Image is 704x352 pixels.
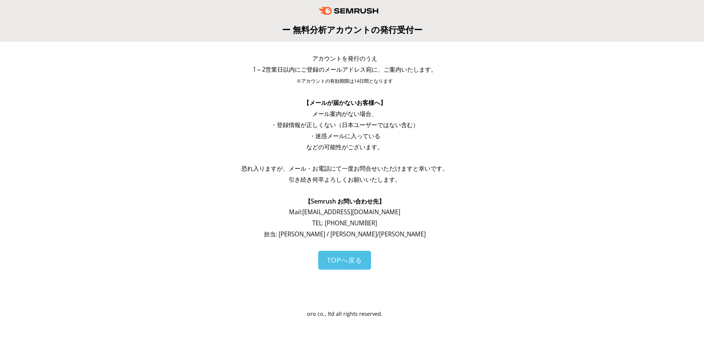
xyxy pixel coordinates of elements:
[306,143,383,151] span: などの可能性がございます。
[327,256,362,264] span: TOPへ戻る
[296,78,393,84] span: ※アカウントの有効期限は14日間となります
[289,208,400,216] span: Mail: [EMAIL_ADDRESS][DOMAIN_NAME]
[307,310,382,317] span: oro co., ltd all rights reserved.
[264,230,426,238] span: 担当: [PERSON_NAME] / [PERSON_NAME]/[PERSON_NAME]
[241,164,448,172] span: 恐れ入りますが、メール・お電話にて一度お問合せいただけますと幸いです。
[253,65,437,74] span: 1～2営業日以内にご登録のメールアドレス宛に、ご案内いたします。
[312,54,377,62] span: アカウントを発行のうえ
[289,175,401,184] span: 引き続き何卒よろしくお願いいたします。
[312,110,377,118] span: メール案内がない場合、
[318,251,371,270] a: TOPへ戻る
[303,99,386,107] span: 【メールが届かないお客様へ】
[271,121,419,129] span: ・登録情報が正しくない（日本ユーザーではない含む）
[312,219,377,227] span: TEL: [PHONE_NUMBER]
[282,24,422,35] span: ー 無料分析アカウントの発行受付ー
[309,132,380,140] span: ・迷惑メールに入っている
[305,197,385,205] span: 【Semrush お問い合わせ先】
